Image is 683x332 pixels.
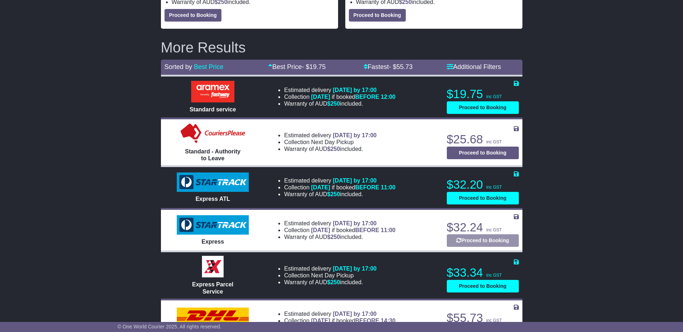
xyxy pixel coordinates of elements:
span: inc GST [486,94,502,99]
span: Next Day Pickup [311,139,354,145]
li: Warranty of AUD included. [284,146,377,152]
span: 11:00 [381,227,396,233]
span: Express Parcel Service [192,281,234,294]
li: Collection [284,184,395,191]
span: [DATE] by 17:00 [333,220,377,226]
span: 250 [331,191,340,197]
span: 250 [331,101,340,107]
img: StarTrack: Express ATL [177,172,249,192]
li: Collection [284,227,395,234]
span: $ [327,234,340,240]
p: $55.73 [447,311,519,325]
li: Estimated delivery [284,310,395,317]
li: Warranty of AUD included. [284,234,395,240]
h2: More Results [161,40,522,55]
li: Warranty of AUD included. [284,100,395,107]
span: $ [327,146,340,152]
span: 19.75 [309,63,325,70]
li: Estimated delivery [284,132,377,139]
li: Collection [284,317,395,324]
span: if booked [311,184,395,190]
span: 250 [331,234,340,240]
li: Collection [284,272,377,279]
span: [DATE] [311,94,330,100]
a: Best Price [194,63,224,70]
p: $32.24 [447,220,519,235]
button: Proceed to Booking [447,280,519,292]
span: [DATE] by 17:00 [333,177,377,184]
span: Express ATL [196,196,230,202]
p: $25.68 [447,132,519,147]
span: [DATE] by 17:00 [333,87,377,93]
span: © One World Courier 2025. All rights reserved. [117,324,221,329]
span: Sorted by [165,63,192,70]
span: [DATE] [311,184,330,190]
span: [DATE] by 17:00 [333,132,377,138]
a: Fastest- $55.73 [364,63,413,70]
span: inc GST [486,273,502,278]
span: inc GST [486,318,502,323]
span: 11:00 [381,184,396,190]
button: Proceed to Booking [165,9,221,22]
p: $33.34 [447,266,519,280]
span: [DATE] by 17:00 [333,266,377,272]
button: Proceed to Booking [447,101,519,114]
button: Proceed to Booking [447,192,519,204]
span: [DATE] [311,227,330,233]
img: DHL: Domestic Express [177,308,249,323]
span: [DATE] by 17:00 [333,311,377,317]
span: inc GST [486,185,502,190]
span: - $ [302,63,325,70]
li: Warranty of AUD included. [284,191,395,198]
span: BEFORE [355,94,379,100]
span: 250 [331,146,340,152]
span: $ [327,191,340,197]
span: Next Day Pickup [311,272,354,278]
button: Proceed to Booking [349,9,406,22]
img: Border Express: Express Parcel Service [202,256,224,277]
img: Couriers Please: Standard - Authority to Leave [179,123,247,144]
span: Standard service [189,106,236,112]
span: BEFORE [355,184,379,190]
li: Warranty of AUD included. [284,279,377,286]
span: if booked [311,94,395,100]
li: Collection [284,139,377,146]
span: 250 [331,279,340,285]
a: Best Price- $19.75 [268,63,325,70]
span: 55.73 [396,63,413,70]
span: if booked [311,318,395,324]
span: 14:30 [381,318,396,324]
li: Collection [284,93,395,100]
li: Estimated delivery [284,177,395,184]
a: Additional Filters [447,63,501,70]
button: Proceed to Booking [447,234,519,247]
span: inc GST [486,139,502,144]
p: $32.20 [447,177,519,192]
img: StarTrack: Express [177,215,249,235]
span: BEFORE [355,227,379,233]
p: $19.75 [447,87,519,101]
li: Estimated delivery [284,265,377,272]
span: Standard - Authority to Leave [185,148,241,161]
span: BEFORE [355,318,379,324]
span: Express [202,239,224,245]
li: Estimated delivery [284,220,395,227]
span: $ [327,279,340,285]
li: Estimated delivery [284,87,395,93]
img: Aramex: Standard service [191,81,234,102]
span: 12:00 [381,94,396,100]
span: inc GST [486,227,502,232]
button: Proceed to Booking [447,147,519,159]
span: $ [327,101,340,107]
span: if booked [311,227,395,233]
span: - $ [389,63,413,70]
span: [DATE] [311,318,330,324]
